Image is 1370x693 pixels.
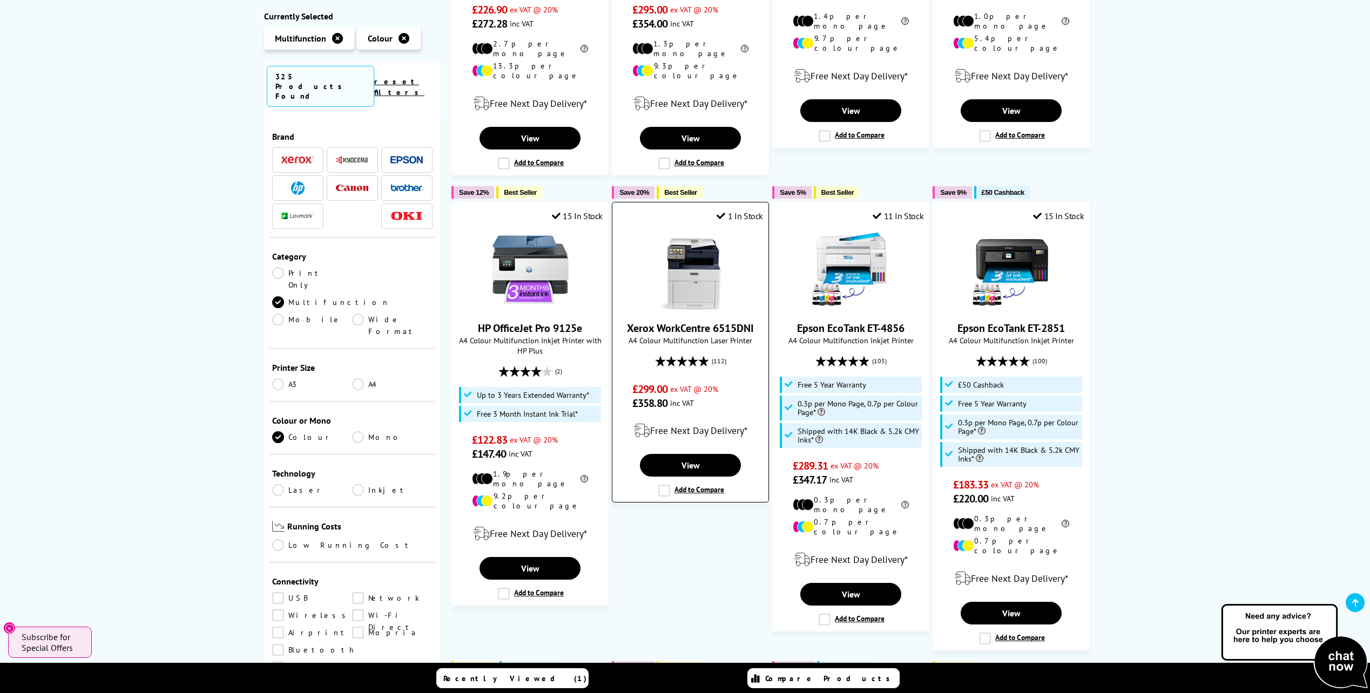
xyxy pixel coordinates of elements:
[390,156,423,164] img: Epson
[272,378,353,390] a: A3
[510,434,558,445] span: ex VAT @ 20%
[939,61,1084,91] div: modal_delivery
[472,61,588,80] li: 13.3p per colour page
[632,17,667,31] span: £354.00
[272,593,353,604] a: USB
[747,668,900,688] a: Compare Products
[472,447,506,461] span: £147.40
[772,186,811,199] button: Save 5%
[670,4,718,15] span: ex VAT @ 20%
[477,410,578,418] span: Free 3 Month Instant Ink Trial*
[272,484,353,496] a: Laser
[612,186,654,199] button: Save 20%
[504,188,537,196] span: Best Seller
[496,186,542,199] button: Best Seller
[459,188,489,196] span: Save 12%
[971,229,1052,310] img: Epson EcoTank ET-2851
[368,33,393,44] span: Colour
[953,492,988,506] span: £220.00
[793,11,909,31] li: 1.4p per mono page
[472,39,588,58] li: 2.7p per mono page
[664,188,697,196] span: Best Seller
[982,188,1024,196] span: £50 Cashback
[352,314,433,337] a: Wide Format
[272,627,353,639] a: Airprint
[275,33,326,44] span: Multifunction
[650,302,731,312] a: Xerox WorkCentre 6515DNI
[451,661,497,674] button: Best Seller
[971,302,1052,312] a: Epson EcoTank ET-2851
[472,3,507,17] span: £226.90
[627,321,754,335] a: Xerox WorkCentre 6515DNI
[933,186,971,199] button: Save 9%
[281,209,314,223] a: Lexmark
[821,188,854,196] span: Best Seller
[618,89,763,119] div: modal_delivery
[272,415,433,426] span: Colour or Mono
[272,296,390,308] a: Multifunction
[657,186,703,199] button: Best Seller
[3,622,16,634] button: Close
[272,610,353,622] a: Wireless
[670,384,718,394] span: ex VAT @ 20%
[510,4,558,15] span: ex VAT @ 20%
[336,181,368,195] a: Canon
[933,661,978,674] button: Best Seller
[352,378,433,390] a: A4
[658,158,724,169] label: Add to Compare
[443,674,587,683] span: Recently Viewed (1)
[509,449,532,459] span: inc VAT
[940,188,966,196] span: Save 9%
[287,521,433,534] span: Running Costs
[272,314,353,337] a: Mobile
[798,427,920,444] span: Shipped with 14K Black & 5.2k CMY Inks*
[336,153,368,167] a: Kyocera
[793,33,909,53] li: 9.7p per colour page
[472,17,507,31] span: £272.28
[961,99,1061,122] a: View
[657,661,703,674] button: Best Seller
[640,127,740,150] a: View
[612,661,654,674] button: Save 21%
[798,381,866,389] span: Free 5 Year Warranty
[457,89,603,119] div: modal_delivery
[618,416,763,446] div: modal_delivery
[953,33,1069,53] li: 5.4p per colour page
[352,593,433,604] a: Network
[819,130,885,142] label: Add to Compare
[632,3,667,17] span: £295.00
[552,210,603,221] div: 15 In Stock
[953,478,988,492] span: £183.33
[272,267,353,291] a: Print Only
[291,181,305,195] img: HP
[979,130,1045,142] label: Add to Compare
[793,517,909,536] li: 0.7p per colour page
[632,396,667,410] span: £358.80
[953,514,1069,533] li: 0.3p per mono page
[472,491,588,511] li: 9.2p per colour page
[472,433,507,447] span: £122.83
[498,588,564,600] label: Add to Compare
[22,631,81,653] span: Subscribe for Special Offers
[939,335,1084,345] span: A4 Colour Multifunction Inkjet Printer
[872,351,887,371] span: (105)
[979,633,1045,644] label: Add to Compare
[374,77,424,97] a: reset filters
[281,181,314,195] a: HP
[390,209,423,223] a: OKI
[390,184,423,192] img: Brother
[272,576,433,587] span: Connectivity
[793,473,827,487] span: £347.17
[352,431,433,443] a: Mono
[793,459,828,473] span: £289.31
[336,156,368,164] img: Kyocera
[640,454,740,477] a: View
[939,563,1084,594] div: modal_delivery
[797,321,905,335] a: Epson EcoTank ET-4856
[281,153,314,167] a: Xerox
[670,18,694,29] span: inc VAT
[477,391,589,399] span: Up to 3 Years Extended Warranty*
[480,557,580,580] a: View
[632,61,748,80] li: 9.3p per colour page
[819,614,885,626] label: Add to Compare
